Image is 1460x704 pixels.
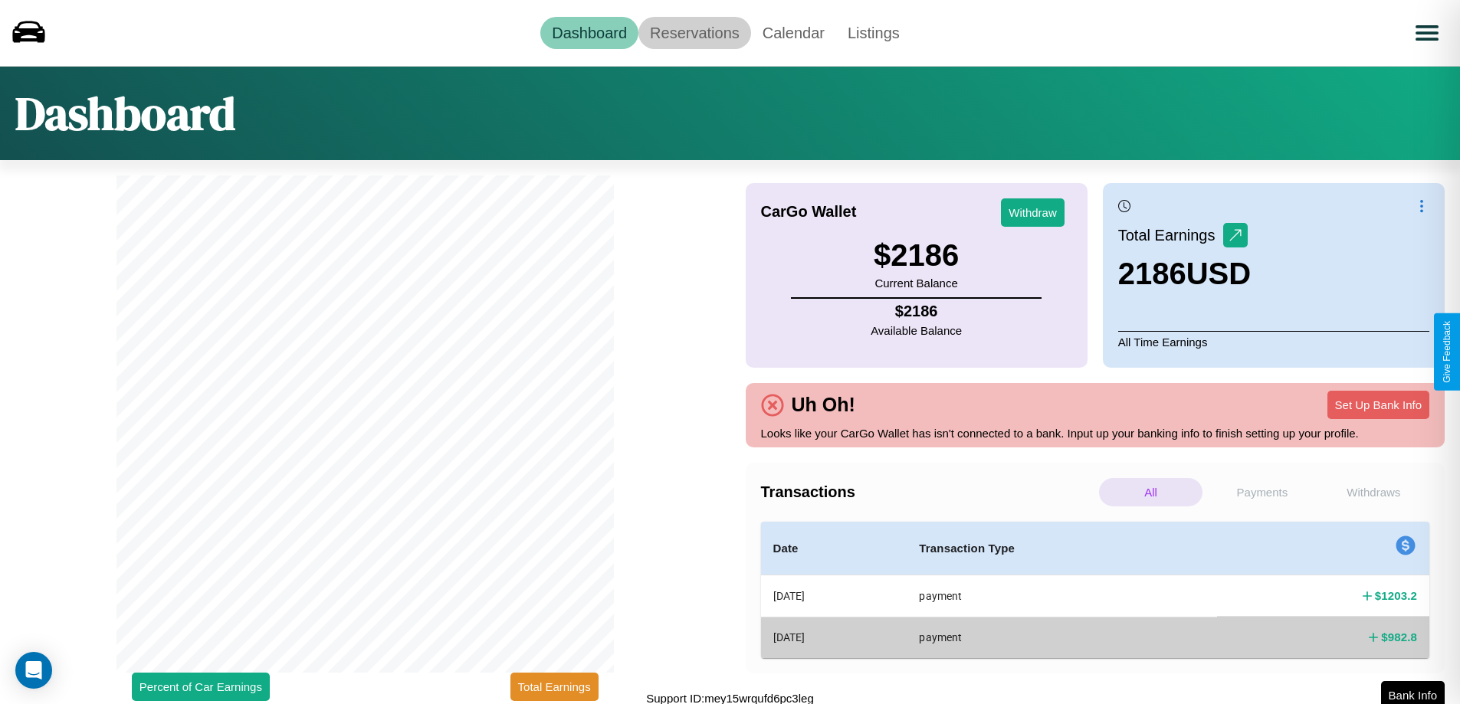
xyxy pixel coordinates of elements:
[510,673,599,701] button: Total Earnings
[919,539,1205,558] h4: Transaction Type
[836,17,911,49] a: Listings
[1118,221,1223,249] p: Total Earnings
[1001,198,1065,227] button: Withdraw
[761,203,857,221] h4: CarGo Wallet
[871,303,962,320] h4: $ 2186
[874,273,959,293] p: Current Balance
[907,617,1217,657] th: payment
[1381,629,1417,645] h4: $ 982.8
[907,575,1217,617] th: payment
[1406,11,1449,54] button: Open menu
[761,483,1095,501] h4: Transactions
[132,673,270,701] button: Percent of Car Earnings
[1375,588,1417,604] h4: $ 1203.2
[761,617,907,657] th: [DATE]
[15,652,52,689] div: Open Intercom Messenger
[540,17,638,49] a: Dashboard
[15,82,235,145] h1: Dashboard
[773,539,895,558] h4: Date
[1442,321,1452,383] div: Give Feedback
[1118,331,1429,352] p: All Time Earnings
[1210,478,1314,506] p: Payments
[1118,257,1251,291] h3: 2186 USD
[784,394,863,416] h4: Uh Oh!
[1322,478,1426,506] p: Withdraws
[871,320,962,341] p: Available Balance
[761,423,1430,444] p: Looks like your CarGo Wallet has isn't connected to a bank. Input up your banking info to finish ...
[874,238,959,273] h3: $ 2186
[761,575,907,617] th: [DATE]
[1099,478,1202,506] p: All
[751,17,836,49] a: Calendar
[638,17,751,49] a: Reservations
[1327,391,1429,419] button: Set Up Bank Info
[761,522,1430,658] table: simple table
